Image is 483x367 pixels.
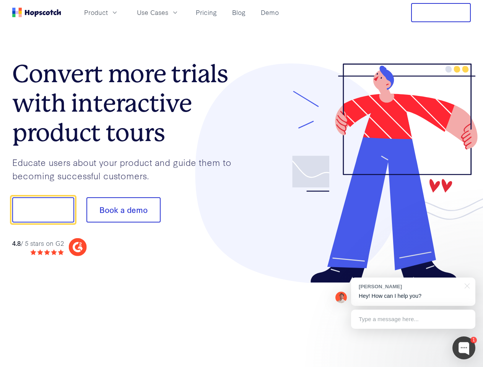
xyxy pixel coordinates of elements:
p: Hey! How can I help you? [359,292,468,300]
h1: Convert more trials with interactive product tours [12,59,242,147]
button: Product [80,6,123,19]
a: Pricing [193,6,220,19]
div: [PERSON_NAME] [359,283,460,290]
a: Demo [258,6,282,19]
button: Show me! [12,197,74,222]
div: Type a message here... [351,310,475,329]
div: 1 [470,337,477,343]
button: Book a demo [86,197,161,222]
strong: 4.8 [12,239,21,247]
div: / 5 stars on G2 [12,239,64,248]
span: Use Cases [137,8,168,17]
img: Mark Spera [335,292,347,303]
span: Product [84,8,108,17]
a: Home [12,8,61,17]
p: Educate users about your product and guide them to becoming successful customers. [12,156,242,182]
a: Blog [229,6,249,19]
button: Use Cases [132,6,184,19]
button: Free Trial [411,3,471,22]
